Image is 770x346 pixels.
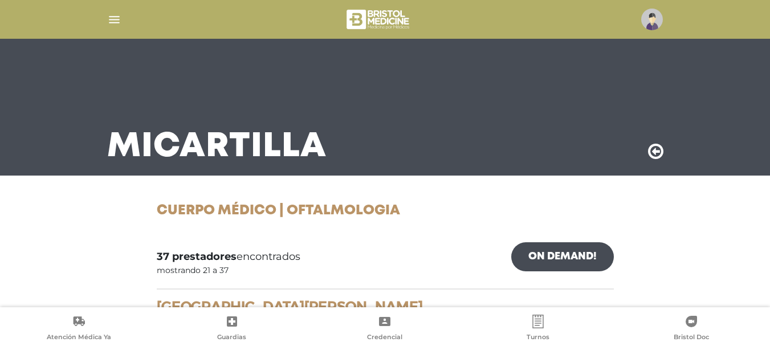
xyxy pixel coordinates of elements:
[157,249,300,264] span: encontrados
[2,315,156,344] a: Atención Médica Ya
[107,13,121,27] img: Cober_menu-lines-white.svg
[156,315,309,344] a: Guardias
[614,315,768,344] a: Bristol Doc
[157,250,237,263] b: 37 prestadores
[308,315,462,344] a: Credencial
[462,315,615,344] a: Turnos
[47,333,111,343] span: Atención Médica Ya
[157,299,614,315] h4: [GEOGRAPHIC_DATA][PERSON_NAME]
[157,203,614,219] h1: Cuerpo Médico | Oftalmologia
[345,6,413,33] img: bristol-medicine-blanco.png
[641,9,663,30] img: profile-placeholder.svg
[217,333,246,343] span: Guardias
[157,264,229,276] div: mostrando 21 a 37
[511,242,614,271] a: On Demand!
[107,132,327,162] h3: Mi Cartilla
[367,333,402,343] span: Credencial
[527,333,549,343] span: Turnos
[674,333,709,343] span: Bristol Doc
